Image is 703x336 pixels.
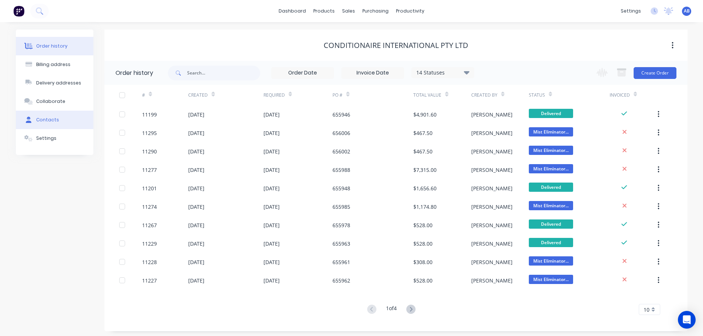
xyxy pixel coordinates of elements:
[272,67,334,79] input: Order Date
[529,146,573,155] span: Mist Eliminator...
[529,275,573,284] span: Mist Eliminator...
[188,85,263,105] div: Created
[471,184,513,192] div: [PERSON_NAME]
[413,166,437,174] div: $7,315.00
[471,258,513,266] div: [PERSON_NAME]
[142,277,157,284] div: 11227
[413,85,471,105] div: Total Value
[332,221,350,229] div: 655978
[471,221,513,229] div: [PERSON_NAME]
[471,277,513,284] div: [PERSON_NAME]
[188,92,208,98] div: Created
[332,258,350,266] div: 655961
[529,256,573,266] span: Mist Eliminator...
[36,80,81,86] div: Delivery addresses
[392,6,428,17] div: productivity
[413,258,433,266] div: $308.00
[529,127,573,136] span: Mist Eliminator...
[610,85,656,105] div: Invoiced
[332,129,350,137] div: 656006
[529,109,573,118] span: Delivered
[142,203,157,211] div: 11274
[188,240,204,247] div: [DATE]
[471,111,513,118] div: [PERSON_NAME]
[413,184,437,192] div: $1,656.60
[263,184,280,192] div: [DATE]
[413,240,433,247] div: $528.00
[610,92,630,98] div: Invoiced
[142,111,157,118] div: 11199
[142,92,145,98] div: #
[263,240,280,247] div: [DATE]
[332,277,350,284] div: 655962
[684,8,690,14] span: AB
[188,221,204,229] div: [DATE]
[529,92,545,98] div: Status
[413,111,437,118] div: $4,901.60
[188,129,204,137] div: [DATE]
[142,221,157,229] div: 11267
[16,129,93,148] button: Settings
[413,277,433,284] div: $528.00
[36,98,65,105] div: Collaborate
[412,69,474,77] div: 14 Statuses
[263,92,285,98] div: Required
[332,148,350,155] div: 656002
[16,92,93,111] button: Collaborate
[471,166,513,174] div: [PERSON_NAME]
[529,238,573,247] span: Delivered
[342,67,404,79] input: Invoice Date
[332,85,413,105] div: PO #
[142,258,157,266] div: 11228
[617,6,645,17] div: settings
[471,92,497,98] div: Created By
[187,66,260,80] input: Search...
[332,203,350,211] div: 655985
[471,85,529,105] div: Created By
[142,166,157,174] div: 11277
[142,85,188,105] div: #
[413,129,433,137] div: $467.50
[413,148,433,155] div: $467.50
[142,148,157,155] div: 11290
[16,37,93,55] button: Order history
[188,148,204,155] div: [DATE]
[386,304,397,315] div: 1 of 4
[16,111,93,129] button: Contacts
[529,201,573,210] span: Mist Eliminator...
[678,311,696,329] div: Open Intercom Messenger
[324,41,468,50] div: Conditionaire International Pty Ltd
[359,6,392,17] div: purchasing
[13,6,24,17] img: Factory
[634,67,676,79] button: Create Order
[188,184,204,192] div: [DATE]
[142,184,157,192] div: 11201
[471,148,513,155] div: [PERSON_NAME]
[188,166,204,174] div: [DATE]
[188,111,204,118] div: [DATE]
[310,6,338,17] div: products
[36,135,56,142] div: Settings
[471,203,513,211] div: [PERSON_NAME]
[36,61,70,68] div: Billing address
[263,221,280,229] div: [DATE]
[188,203,204,211] div: [DATE]
[413,221,433,229] div: $528.00
[338,6,359,17] div: sales
[529,183,573,192] span: Delivered
[142,129,157,137] div: 11295
[36,43,68,49] div: Order history
[332,92,342,98] div: PO #
[188,277,204,284] div: [DATE]
[16,55,93,74] button: Billing address
[413,92,441,98] div: Total Value
[529,85,610,105] div: Status
[471,129,513,137] div: [PERSON_NAME]
[275,6,310,17] a: dashboard
[263,148,280,155] div: [DATE]
[263,258,280,266] div: [DATE]
[332,166,350,174] div: 655988
[332,240,350,247] div: 655963
[142,240,157,247] div: 11229
[529,164,573,173] span: Mist Eliminator...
